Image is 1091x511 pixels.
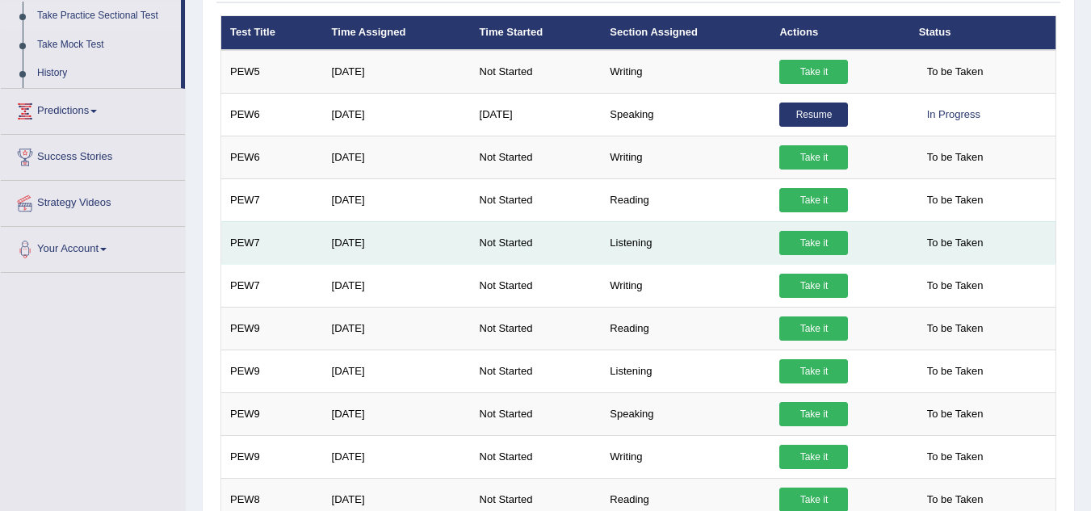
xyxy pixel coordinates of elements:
td: PEW5 [221,50,323,94]
td: Not Started [471,136,602,178]
th: Actions [770,16,909,50]
span: To be Taken [919,316,992,341]
th: Test Title [221,16,323,50]
td: Not Started [471,435,602,478]
td: PEW9 [221,392,323,435]
span: To be Taken [919,145,992,170]
a: Your Account [1,227,185,267]
a: History [30,59,181,88]
a: Take it [779,188,848,212]
a: Take it [779,274,848,298]
span: To be Taken [919,359,992,383]
td: Speaking [601,93,770,136]
a: Success Stories [1,135,185,175]
td: Not Started [471,50,602,94]
td: PEW7 [221,221,323,264]
td: PEW9 [221,435,323,478]
span: To be Taken [919,60,992,84]
a: Take it [779,445,848,469]
a: Resume [779,103,848,127]
th: Time Assigned [323,16,471,50]
a: Take Practice Sectional Test [30,2,181,31]
th: Time Started [471,16,602,50]
td: [DATE] [471,93,602,136]
td: Writing [601,136,770,178]
td: [DATE] [323,264,471,307]
td: PEW7 [221,178,323,221]
td: PEW9 [221,350,323,392]
td: Not Started [471,392,602,435]
td: Listening [601,350,770,392]
td: Not Started [471,350,602,392]
span: To be Taken [919,188,992,212]
td: Writing [601,264,770,307]
td: Not Started [471,221,602,264]
td: Not Started [471,178,602,221]
td: Reading [601,307,770,350]
td: Not Started [471,264,602,307]
a: Predictions [1,89,185,129]
div: In Progress [919,103,988,127]
td: Writing [601,435,770,478]
td: Reading [601,178,770,221]
span: To be Taken [919,445,992,469]
td: [DATE] [323,307,471,350]
td: Writing [601,50,770,94]
a: Take it [779,402,848,426]
td: [DATE] [323,93,471,136]
td: [DATE] [323,136,471,178]
a: Take it [779,359,848,383]
td: PEW6 [221,93,323,136]
td: Speaking [601,392,770,435]
td: [DATE] [323,392,471,435]
a: Strategy Videos [1,181,185,221]
a: Take it [779,145,848,170]
td: Listening [601,221,770,264]
td: PEW9 [221,307,323,350]
a: Take it [779,60,848,84]
td: PEW7 [221,264,323,307]
span: To be Taken [919,274,992,298]
a: Take Mock Test [30,31,181,60]
a: Take it [779,231,848,255]
span: To be Taken [919,402,992,426]
span: To be Taken [919,231,992,255]
td: [DATE] [323,178,471,221]
td: [DATE] [323,350,471,392]
td: [DATE] [323,50,471,94]
a: Take it [779,316,848,341]
td: [DATE] [323,435,471,478]
th: Status [910,16,1056,50]
td: PEW6 [221,136,323,178]
th: Section Assigned [601,16,770,50]
td: [DATE] [323,221,471,264]
td: Not Started [471,307,602,350]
